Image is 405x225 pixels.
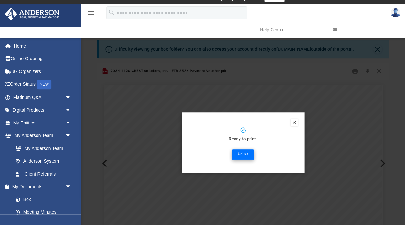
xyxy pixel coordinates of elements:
a: menu [87,12,95,17]
i: search [108,9,115,16]
span: arrow_drop_down [65,104,78,117]
a: Online Ordering [5,52,81,65]
a: Platinum Q&Aarrow_drop_down [5,91,81,104]
a: Client Referrals [9,167,78,180]
span: arrow_drop_down [65,180,78,194]
div: NEW [37,80,51,89]
img: Anderson Advisors Platinum Portal [3,8,61,20]
a: Help Center [255,17,327,43]
span: arrow_drop_up [65,116,78,130]
i: menu [87,9,95,17]
a: My Entitiesarrow_drop_up [5,116,81,129]
img: User Pic [390,8,400,17]
a: Tax Organizers [5,65,81,78]
button: Print [232,149,254,160]
p: Ready to print. [188,136,298,143]
a: My Documentsarrow_drop_down [5,180,78,193]
span: arrow_drop_down [65,91,78,104]
a: Meeting Minutes [9,206,78,219]
a: My Anderson Team [9,142,74,155]
a: Digital Productsarrow_drop_down [5,104,81,117]
a: Order StatusNEW [5,78,81,91]
a: My Anderson Teamarrow_drop_down [5,129,78,142]
a: Home [5,39,81,52]
span: arrow_drop_down [65,129,78,143]
a: Box [9,193,74,206]
a: Anderson System [9,155,78,168]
